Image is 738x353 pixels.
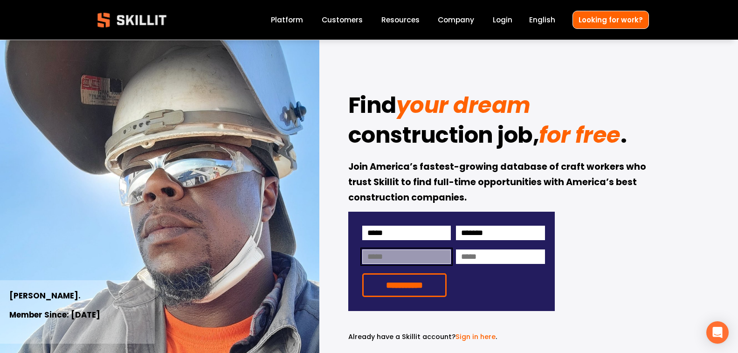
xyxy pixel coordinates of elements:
[572,11,649,29] a: Looking for work?
[529,14,555,25] span: English
[539,119,620,151] em: for free
[529,14,555,26] div: language picker
[455,332,496,341] a: Sign in here
[271,14,303,26] a: Platform
[348,160,648,206] strong: Join America’s fastest-growing database of craft workers who trust Skillit to find full-time oppo...
[348,88,396,126] strong: Find
[348,332,555,342] p: .
[348,118,539,156] strong: construction job,
[381,14,420,25] span: Resources
[493,14,512,26] a: Login
[348,332,455,341] span: Already have a Skillit account?
[90,6,174,34] img: Skillit
[322,14,363,26] a: Customers
[396,90,531,121] em: your dream
[438,14,474,26] a: Company
[9,290,81,303] strong: [PERSON_NAME].
[381,14,420,26] a: folder dropdown
[9,309,100,322] strong: Member Since: [DATE]
[706,321,729,344] div: Open Intercom Messenger
[621,118,627,156] strong: .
